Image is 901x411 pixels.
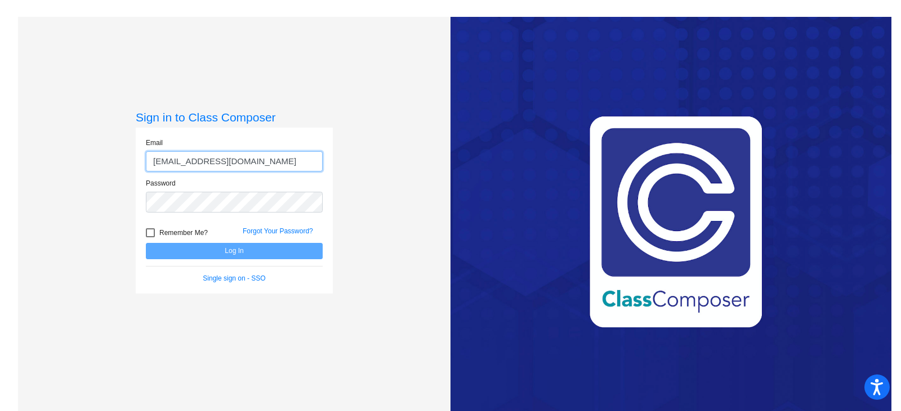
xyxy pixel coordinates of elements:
[136,110,333,124] h3: Sign in to Class Composer
[146,138,163,148] label: Email
[243,227,313,235] a: Forgot Your Password?
[203,274,265,282] a: Single sign on - SSO
[159,226,208,240] span: Remember Me?
[146,178,176,188] label: Password
[146,243,323,259] button: Log In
